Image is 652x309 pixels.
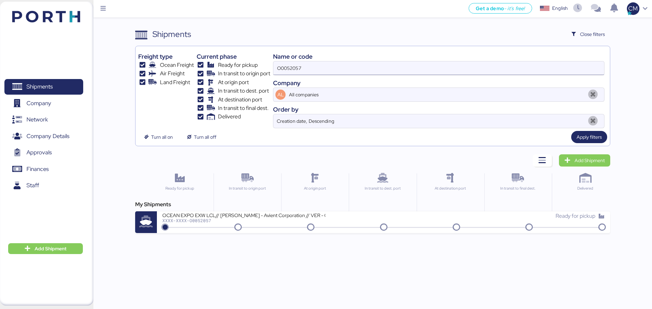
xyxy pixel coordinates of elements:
div: OCEAN EXPO EXW LCL// [PERSON_NAME] - Avient Corporation // VER - CAUCEDO [162,212,325,218]
div: Name or code [273,52,604,61]
span: Air Freight [160,70,185,78]
div: At origin port [284,186,346,191]
div: Company [273,78,604,88]
div: At destination port [420,186,481,191]
span: Approvals [26,148,52,157]
div: My Shipments [135,200,610,209]
div: Freight type [138,52,194,61]
span: Company [26,98,51,108]
button: Close filters [566,28,610,40]
span: Delivered [218,113,241,121]
div: In transit to origin port [217,186,278,191]
span: Finances [26,164,49,174]
span: Ready for pickup [218,61,258,69]
div: Shipments [152,28,191,40]
button: Apply filters [571,131,607,143]
div: Current phase [197,52,270,61]
span: Company Details [26,131,69,141]
a: Approvals [4,145,83,160]
span: Ocean Freight [160,61,194,69]
span: In transit to final dest. [218,104,269,112]
span: At destination port [218,96,262,104]
span: Close filters [580,30,605,38]
a: Finances [4,161,83,177]
div: In transit to dest. port [352,186,413,191]
a: Network [4,112,83,128]
button: Menu [97,3,109,15]
span: Staff [26,180,39,190]
span: In transit to origin port [218,70,270,78]
span: Land Freight [160,78,190,86]
span: Turn all on [151,133,173,141]
div: English [552,5,568,12]
div: Delivered [555,186,616,191]
input: AL [288,88,585,101]
a: Shipments [4,79,83,95]
div: XXXX-XXXX-O0052057 [162,218,325,223]
span: Turn all off [194,133,216,141]
button: Add Shipment [8,243,83,254]
span: Apply filters [577,133,602,141]
div: Ready for pickup [149,186,211,191]
span: Ready for pickup [556,212,595,219]
button: Turn all on [138,131,178,143]
button: Turn all off [181,131,222,143]
span: Add Shipment [575,156,605,165]
span: Shipments [26,82,53,92]
a: Add Shipment [559,154,610,167]
a: Staff [4,178,83,193]
a: Company [4,95,83,111]
div: Order by [273,105,604,114]
span: AL [277,91,284,98]
span: Network [26,115,48,124]
div: In transit to final dest. [487,186,549,191]
span: Add Shipment [35,245,67,253]
span: In transit to dest. port [218,87,269,95]
span: At origin port [218,78,249,86]
span: CM [628,4,638,13]
a: Company Details [4,128,83,144]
